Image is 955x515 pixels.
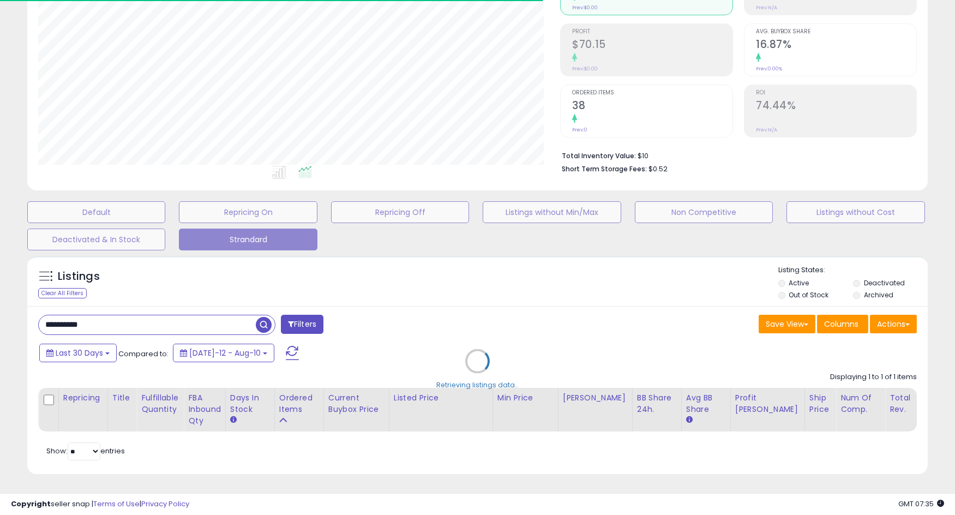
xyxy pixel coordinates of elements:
b: Short Term Storage Fees: [562,164,647,173]
span: Ordered Items [572,90,732,96]
button: Repricing Off [331,201,469,223]
b: Total Inventory Value: [562,151,636,160]
div: Retrieving listings data.. [437,380,519,390]
h2: $70.15 [572,38,732,53]
button: Non Competitive [635,201,773,223]
button: Strandard [179,229,317,250]
button: Listings without Cost [786,201,924,223]
span: Avg. Buybox Share [756,29,916,35]
small: Prev: N/A [756,4,777,11]
small: Prev: 0.00% [756,65,782,72]
strong: Copyright [11,499,51,509]
small: Prev: N/A [756,127,777,133]
small: Prev: 0 [572,127,587,133]
button: Deactivated & In Stock [27,229,165,250]
h2: 74.44% [756,99,916,114]
button: Repricing On [179,201,317,223]
span: 2025-09-10 07:35 GMT [898,499,944,509]
button: Default [27,201,165,223]
div: seller snap | | [11,499,189,510]
a: Privacy Policy [141,499,189,509]
span: Profit [572,29,732,35]
span: $0.52 [648,164,668,174]
li: $10 [562,148,909,161]
h2: 38 [572,99,732,114]
small: Prev: $0.00 [572,4,598,11]
small: Prev: $0.00 [572,65,598,72]
span: ROI [756,90,916,96]
a: Terms of Use [93,499,140,509]
h2: 16.87% [756,38,916,53]
button: Listings without Min/Max [483,201,621,223]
